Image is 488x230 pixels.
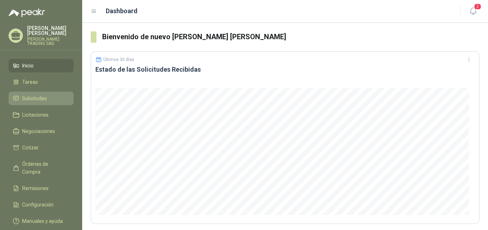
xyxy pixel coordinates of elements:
[9,198,74,211] a: Configuración
[9,157,74,179] a: Órdenes de Compra
[9,141,74,154] a: Cotizar
[22,217,63,225] span: Manuales y ayuda
[9,9,45,17] img: Logo peakr
[22,127,55,135] span: Negociaciones
[22,201,54,209] span: Configuración
[102,31,479,42] h3: Bienvenido de nuevo [PERSON_NAME] [PERSON_NAME]
[9,92,74,105] a: Solicitudes
[22,62,34,70] span: Inicio
[27,37,74,46] p: [PERSON_NAME] TRADING SAS
[95,65,475,74] h3: Estado de las Solicitudes Recibidas
[9,124,74,138] a: Negociaciones
[22,160,67,176] span: Órdenes de Compra
[9,108,74,122] a: Licitaciones
[22,144,39,152] span: Cotizar
[22,94,47,102] span: Solicitudes
[22,111,49,119] span: Licitaciones
[467,5,479,18] button: 2
[27,26,74,36] p: [PERSON_NAME] [PERSON_NAME]
[9,182,74,195] a: Remisiones
[103,57,134,62] p: Últimos 30 días
[106,6,138,16] h1: Dashboard
[9,59,74,72] a: Inicio
[9,75,74,89] a: Tareas
[9,214,74,228] a: Manuales y ayuda
[474,3,482,10] span: 2
[22,184,49,192] span: Remisiones
[22,78,38,86] span: Tareas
